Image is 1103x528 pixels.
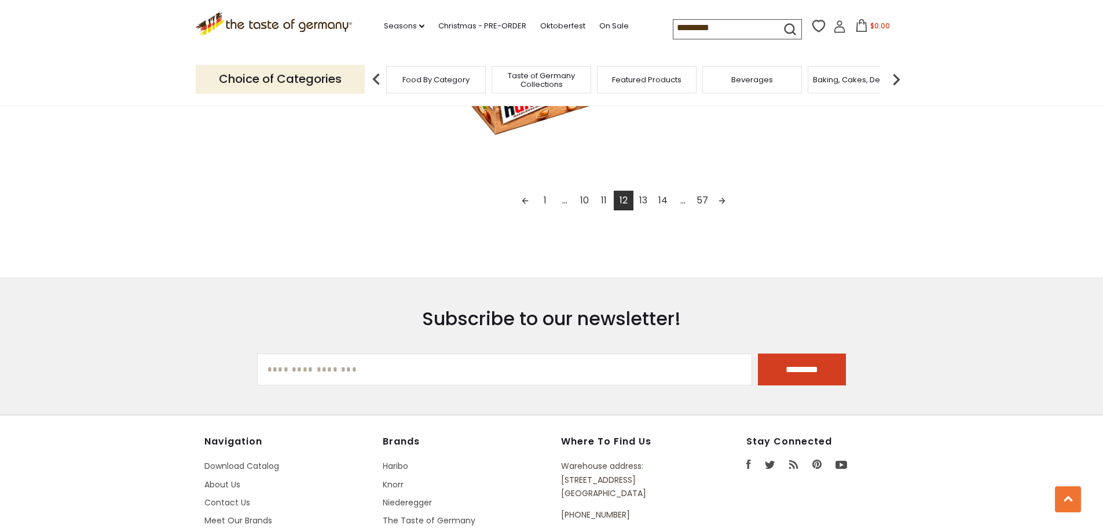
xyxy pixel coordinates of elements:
a: Seasons [384,20,424,32]
a: Previous page [515,191,535,210]
button: $0.00 [848,19,897,37]
a: Taste of Germany Collections [495,71,588,89]
a: On Sale [599,20,629,32]
a: Contact Us [204,497,250,508]
h4: Navigation [204,436,371,447]
a: 1 [535,191,555,210]
a: Beverages [731,75,773,84]
a: 13 [633,191,653,210]
p: Choice of Categories [196,65,365,93]
a: Next page [712,191,732,210]
a: Niederegger [383,497,432,508]
span: ... [673,191,692,210]
a: 10 [574,191,594,210]
p: [PHONE_NUMBER] [561,508,693,522]
span: $0.00 [870,21,890,31]
a: Oktoberfest [540,20,585,32]
a: 11 [594,191,614,210]
a: Christmas - PRE-ORDER [438,20,526,32]
a: Food By Category [402,75,470,84]
a: Download Catalog [204,460,279,472]
h4: Brands [383,436,549,447]
h3: Subscribe to our newsletter! [257,307,847,330]
a: 12 [614,191,633,210]
img: previous arrow [365,68,388,91]
a: 57 [692,191,712,210]
span: ... [555,191,574,210]
a: Meet Our Brands [204,515,272,526]
a: Featured Products [612,75,681,84]
div: Pagination [467,191,780,214]
img: next arrow [885,68,908,91]
a: 14 [653,191,673,210]
h4: Stay Connected [746,436,899,447]
a: Knorr [383,479,404,490]
h4: Where to find us [561,436,693,447]
p: Warehouse address: [STREET_ADDRESS] [GEOGRAPHIC_DATA] [561,460,693,500]
a: The Taste of Germany [383,515,475,526]
a: About Us [204,479,240,490]
a: Baking, Cakes, Desserts [813,75,903,84]
a: Haribo [383,460,408,472]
